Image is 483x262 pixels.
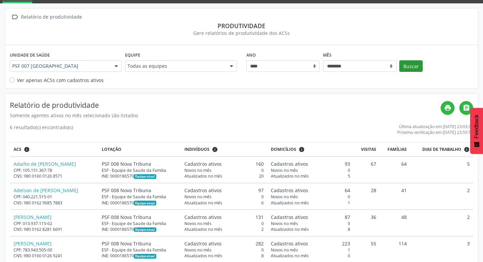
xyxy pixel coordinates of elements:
span: Esta é a equipe atual deste Agente [134,227,156,232]
div: 2 [184,226,264,232]
span: Cadastros ativos [271,214,308,221]
div: 282 [184,240,264,247]
i: Dias em que o(a) ACS fez pelo menos uma visita, ou ficha de cadastro individual ou cadastro domic... [464,146,470,153]
td: 2 [410,209,473,236]
div: INE: 0000186570 [102,226,177,232]
div: Somente agentes ativos no mês selecionado são listados [10,112,441,119]
span: Cadastros ativos [271,240,308,247]
div: 1 [271,200,350,206]
span: Atualizados no mês [271,253,309,259]
a: Adailto de [PERSON_NAME] [14,161,76,167]
div: Próxima verificação em [DATE] 23:59:59 [397,129,473,135]
div: 0 [271,253,350,259]
span: Novos no mês [184,221,212,226]
div: CNS: 980 0160 0126 8571 [14,173,95,179]
a:  [459,101,473,115]
span: Atualizados no mês [271,173,309,179]
span: Dias de trabalho [422,146,461,153]
span: Novos no mês [271,194,298,200]
span: ACS [14,146,21,153]
span: Atualizados no mês [184,173,222,179]
span: Esta é a equipe atual deste Agente [134,174,156,179]
span: Novos no mês [271,221,298,226]
div: PSF 008 Nova Tribuna [102,214,177,221]
span: Novos no mês [184,167,212,173]
div: CNS: 980 0162 9685 7883 [14,200,95,206]
div: 64 [271,187,350,194]
div: CPF: 013.937.115-02 [14,221,95,226]
div: CPF: 105.151.367-78 [14,167,95,173]
span: Cadastros ativos [184,214,222,221]
span: Domicílios [271,146,296,153]
div: 5 [271,173,350,179]
span: Atualizados no mês [271,200,309,206]
span: Esta é a equipe atual deste Agente [134,254,156,259]
th: Famílias [380,143,410,157]
span: Todas as equipes [127,63,223,69]
span: Cadastros ativos [184,240,222,247]
div: INE: 0000186570 [102,200,177,206]
div: ESF - Equipe de Saude da Familia [102,167,177,173]
a: print [441,101,455,115]
div: 6 resultado(s) encontrado(s) [10,124,73,135]
span: Novos no mês [271,167,298,173]
a:  Relatório de produtividade [10,12,83,22]
div: 0 [184,247,264,253]
div: 223 [271,240,350,247]
td: 64 [380,157,410,183]
div: ESF - Equipe de Saude da Familia [102,247,177,253]
span: Novos no mês [184,194,212,200]
div: 0 [271,221,350,226]
div: Produtividade [10,22,473,29]
div: CPF: 783.943.505-00 [14,247,95,253]
i: <div class="text-left"> <div> <strong>Cadastros ativos:</strong> Cadastros que estão vinculados a... [212,146,218,153]
div: 20 [184,173,264,179]
div: INE: 0000186570 [102,253,177,259]
span: Atualizados no mês [184,200,222,206]
div: 160 [184,160,264,167]
span: Novos no mês [271,247,298,253]
span: PSF 007 [GEOGRAPHIC_DATA] [12,63,108,69]
th: Lotação [98,143,181,157]
span: Esta é a equipe atual deste Agente [134,201,156,205]
div: CNS: 980 0162 8281 6691 [14,226,95,232]
div: ESF - Equipe de Saude da Familia [102,221,177,226]
span: Indivíduos [184,146,209,153]
span: Atualizados no mês [184,253,222,259]
td: 41 [380,183,410,209]
div: INE: 0000186570 [102,173,177,179]
div: 0 [271,167,350,173]
div: 0 [271,194,350,200]
div: CPF: 040.221.515-01 [14,194,95,200]
div: 93 [271,160,350,167]
span: Atualizados no mês [184,226,222,232]
div: 131 [184,214,264,221]
a: [PERSON_NAME] [14,214,52,220]
div: CNS: 980 0160 0126 9241 [14,253,95,259]
h4: Relatório de produtividade [10,101,441,109]
span: Cadastros ativos [271,160,308,167]
i: ACSs que estiveram vinculados a uma UBS neste período, mesmo sem produtividade. [24,146,30,153]
div: 6 [184,200,264,206]
td: 28 [354,183,380,209]
div: PSF 008 Nova Tribuna [102,240,177,247]
span: Cadastros ativos [271,187,308,194]
td: 36 [354,209,380,236]
button: Buscar [399,60,423,72]
div: 87 [271,214,350,221]
i: print [444,104,451,112]
span: Atualizados no mês [271,226,309,232]
button: Feedback - Mostrar pesquisa [470,108,483,154]
i:  [10,12,20,22]
div: Gere relatórios de produtividade dos ACSs [10,29,473,37]
i: <div class="text-left"> <div> <strong>Cadastros ativos:</strong> Cadastros que estão vinculados a... [299,146,305,153]
td: 5 [410,157,473,183]
div: Última atualização em [DATE] 23:03:39 [397,124,473,129]
a: [PERSON_NAME] [14,240,52,247]
label: Ver apenas ACSs com cadastros ativos [17,77,104,84]
span: Cadastros ativos [184,160,222,167]
span: Feedback [474,115,480,138]
div: ESF - Equipe de Saude da Familia [102,194,177,200]
div: PSF 008 Nova Tribuna [102,187,177,194]
div: 1 [271,247,350,253]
